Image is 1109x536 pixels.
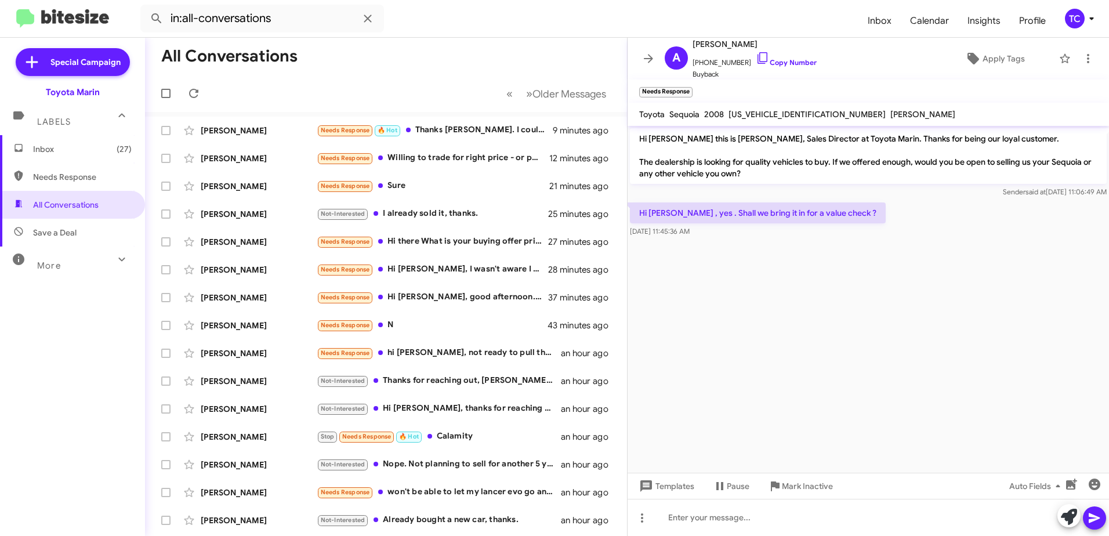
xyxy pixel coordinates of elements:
[117,143,132,155] span: (27)
[201,487,317,498] div: [PERSON_NAME]
[317,291,548,304] div: Hi [PERSON_NAME], good afternoon. I'm interested in selling the car, but I need to buy another on...
[321,182,370,190] span: Needs Response
[1025,187,1046,196] span: said at
[317,263,548,276] div: Hi [PERSON_NAME], I wasn't aware I was connected to any particular vehicle. I test drove two cars...
[727,476,749,497] span: Pause
[342,433,392,440] span: Needs Response
[321,488,370,496] span: Needs Response
[499,82,520,106] button: Previous
[161,47,298,66] h1: All Conversations
[378,126,397,134] span: 🔥 Hot
[37,260,61,271] span: More
[321,126,370,134] span: Needs Response
[201,236,317,248] div: [PERSON_NAME]
[958,4,1010,38] span: Insights
[46,86,100,98] div: Toyota Marin
[321,154,370,162] span: Needs Response
[639,87,693,97] small: Needs Response
[201,320,317,331] div: [PERSON_NAME]
[519,82,613,106] button: Next
[561,487,618,498] div: an hour ago
[317,318,548,332] div: N
[669,109,700,119] span: Sequoia
[321,516,365,524] span: Not-Interested
[548,208,618,220] div: 25 minutes ago
[561,431,618,443] div: an hour ago
[201,264,317,276] div: [PERSON_NAME]
[936,48,1053,69] button: Apply Tags
[549,180,618,192] div: 21 minutes ago
[983,48,1025,69] span: Apply Tags
[317,513,561,527] div: Already bought a new car, thanks.
[628,476,704,497] button: Templates
[561,375,618,387] div: an hour ago
[782,476,833,497] span: Mark Inactive
[33,171,132,183] span: Needs Response
[630,202,886,223] p: Hi [PERSON_NAME] , yes . Shall we bring it in for a value check ?
[321,405,365,412] span: Not-Interested
[553,125,618,136] div: 9 minutes ago
[1055,9,1096,28] button: TC
[1065,9,1085,28] div: TC
[548,236,618,248] div: 27 minutes ago
[890,109,955,119] span: [PERSON_NAME]
[201,515,317,526] div: [PERSON_NAME]
[201,403,317,415] div: [PERSON_NAME]
[33,143,132,155] span: Inbox
[1010,4,1055,38] span: Profile
[321,349,370,357] span: Needs Response
[317,402,561,415] div: Hi [PERSON_NAME], thanks for reaching out. I sold the Q50.
[637,476,694,497] span: Templates
[693,51,817,68] span: [PHONE_NUMBER]
[561,403,618,415] div: an hour ago
[630,227,690,236] span: [DATE] 11:45:36 AM
[317,486,561,499] div: won't be able to let my lancer evo go and as for others car Probably none atm.
[858,4,901,38] a: Inbox
[317,346,561,360] div: hi [PERSON_NAME], not ready to pull the trigger yet. Going back-and-forth between used Lexus and ...
[317,124,553,137] div: Thanks [PERSON_NAME]. I could come by [DATE] early afternoon for an appraisal if that works. How ...
[321,210,365,218] span: Not-Interested
[759,476,842,497] button: Mark Inactive
[201,292,317,303] div: [PERSON_NAME]
[201,375,317,387] div: [PERSON_NAME]
[201,180,317,192] div: [PERSON_NAME]
[321,433,335,440] span: Stop
[50,56,121,68] span: Special Campaign
[201,208,317,220] div: [PERSON_NAME]
[1003,187,1107,196] span: Sender [DATE] 11:06:49 AM
[630,128,1107,184] p: Hi [PERSON_NAME] this is [PERSON_NAME], Sales Director at Toyota Marin. Thanks for being our loya...
[16,48,130,76] a: Special Campaign
[201,459,317,470] div: [PERSON_NAME]
[729,109,886,119] span: [US_VEHICLE_IDENTIFICATION_NUMBER]
[321,377,365,385] span: Not-Interested
[693,37,817,51] span: [PERSON_NAME]
[201,347,317,359] div: [PERSON_NAME]
[672,49,680,67] span: A
[639,109,665,119] span: Toyota
[321,294,370,301] span: Needs Response
[317,235,548,248] div: Hi there What is your buying offer price
[548,264,618,276] div: 28 minutes ago
[317,374,561,387] div: Thanks for reaching out, [PERSON_NAME]. My wife and I were able to view the vehicle at [GEOGRAPHI...
[506,86,513,101] span: «
[532,88,606,100] span: Older Messages
[548,320,618,331] div: 43 minutes ago
[140,5,384,32] input: Search
[526,86,532,101] span: »
[901,4,958,38] a: Calendar
[33,199,99,211] span: All Conversations
[321,461,365,468] span: Not-Interested
[317,458,561,471] div: Nope. Not planning to sell for another 5 years at least. Thanks for reaching out!
[37,117,71,127] span: Labels
[756,58,817,67] a: Copy Number
[321,321,370,329] span: Needs Response
[1000,476,1074,497] button: Auto Fields
[704,476,759,497] button: Pause
[201,153,317,164] div: [PERSON_NAME]
[500,82,613,106] nav: Page navigation example
[561,347,618,359] div: an hour ago
[693,68,817,80] span: Buyback
[317,151,549,165] div: Willing to trade for right price - or potentially a grand Highlander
